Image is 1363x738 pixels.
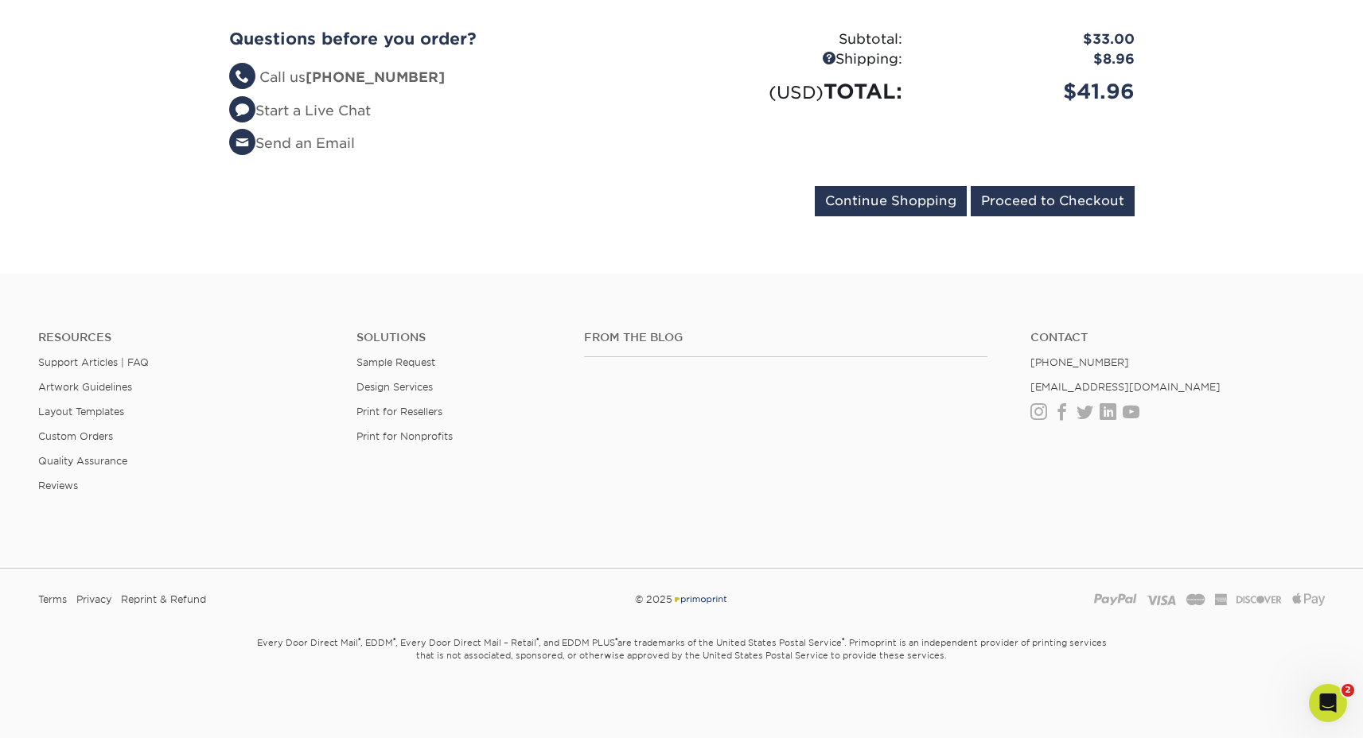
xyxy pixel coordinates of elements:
sup: ® [393,636,395,644]
sup: ® [536,636,539,644]
div: TOTAL: [682,76,914,107]
a: [EMAIL_ADDRESS][DOMAIN_NAME] [1030,381,1221,393]
a: Reviews [38,480,78,491]
a: Quality Assurance [38,455,127,467]
a: Print for Resellers [356,406,442,418]
a: Layout Templates [38,406,124,418]
sup: ® [842,636,844,644]
span: 2 [1342,684,1354,697]
a: [PHONE_NUMBER] [1030,356,1129,368]
a: Terms [38,588,67,612]
sup: ® [615,636,617,644]
h4: From the Blog [584,331,987,344]
div: © 2025 [463,588,900,612]
a: Custom Orders [38,430,113,442]
div: $8.96 [914,49,1147,70]
a: Print for Nonprofits [356,430,453,442]
div: Shipping: [682,49,914,70]
sup: ® [358,636,360,644]
h4: Solutions [356,331,560,344]
a: Contact [1030,331,1325,344]
a: Reprint & Refund [121,588,206,612]
a: Start a Live Chat [229,103,371,118]
a: Design Services [356,381,433,393]
a: Artwork Guidelines [38,381,132,393]
input: Proceed to Checkout [971,186,1135,216]
a: Send an Email [229,135,355,151]
strong: [PHONE_NUMBER] [306,69,445,85]
div: Subtotal: [682,29,914,50]
iframe: Google Customer Reviews [4,689,135,732]
a: Support Articles | FAQ [38,356,149,368]
input: Continue Shopping [815,186,967,216]
h4: Resources [38,331,333,344]
iframe: Intercom live chat [1309,684,1347,722]
a: Privacy [76,588,111,612]
li: Call us [229,68,670,88]
a: Sample Request [356,356,435,368]
div: $33.00 [914,29,1147,50]
div: $41.96 [914,76,1147,107]
small: Every Door Direct Mail , EDDM , Every Door Direct Mail – Retail , and EDDM PLUS are trademarks of... [216,631,1147,701]
small: (USD) [769,82,824,103]
img: Primoprint [672,593,728,605]
h2: Questions before you order? [229,29,670,49]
